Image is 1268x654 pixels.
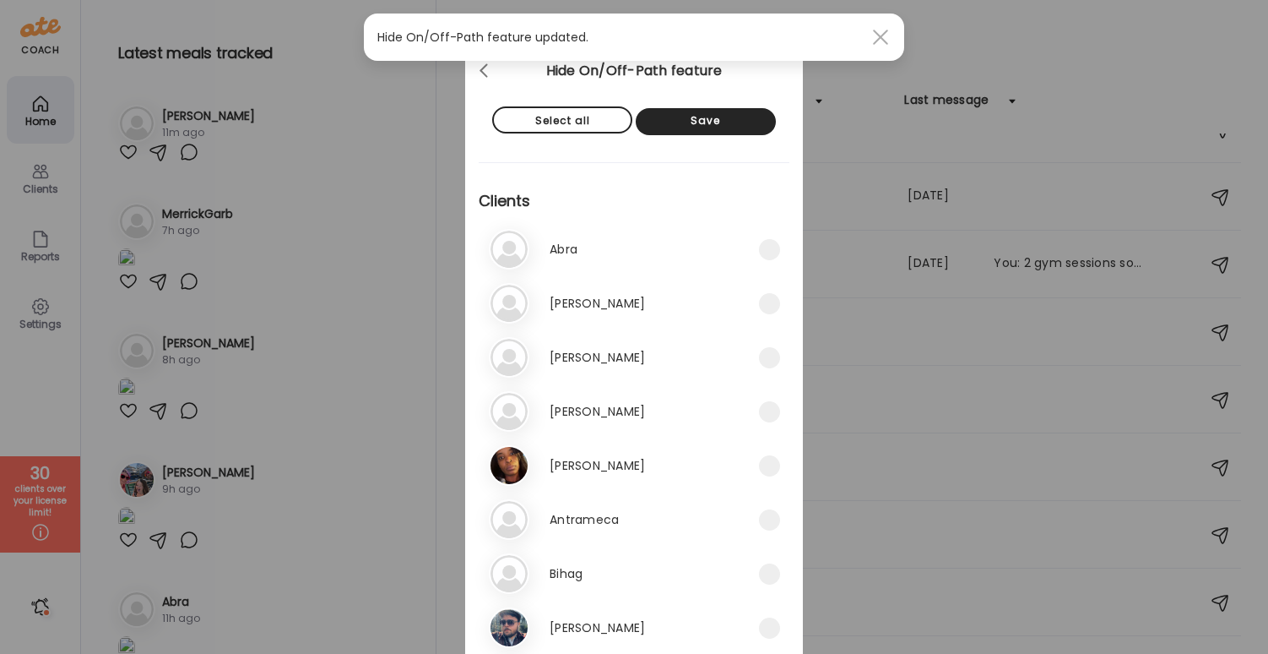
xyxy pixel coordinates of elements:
[479,162,789,226] h3: Clients
[492,106,632,134] div: Select all
[377,27,864,47] div: Hide On/Off-Path feature updated.
[550,401,645,422] h3: [PERSON_NAME]
[490,555,528,592] img: bg-avatar-default.svg
[490,501,528,538] img: bg-avatar-default.svg
[490,231,528,268] img: bg-avatar-default.svg
[490,339,528,376] img: bg-avatar-default.svg
[490,393,528,430] img: bg-avatar-default.svg
[490,285,528,322] img: bg-avatar-default.svg
[550,293,645,313] h3: [PERSON_NAME]
[550,564,583,584] h3: Bihag
[465,61,803,81] div: Hide On/Off-Path feature
[636,108,776,135] div: Save
[550,455,645,476] h3: [PERSON_NAME]
[550,347,645,368] h3: [PERSON_NAME]
[550,239,577,259] h3: Abra
[490,447,528,484] img: avatars%2FguVZH1CRKOVAhUBy82yG8fw88CI3
[490,609,528,646] img: avatars%2FqfN6MOReJKbUSuDM5i6AZ6bwkYH2
[550,618,645,638] h3: [PERSON_NAME]
[550,510,619,530] h3: Antrameca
